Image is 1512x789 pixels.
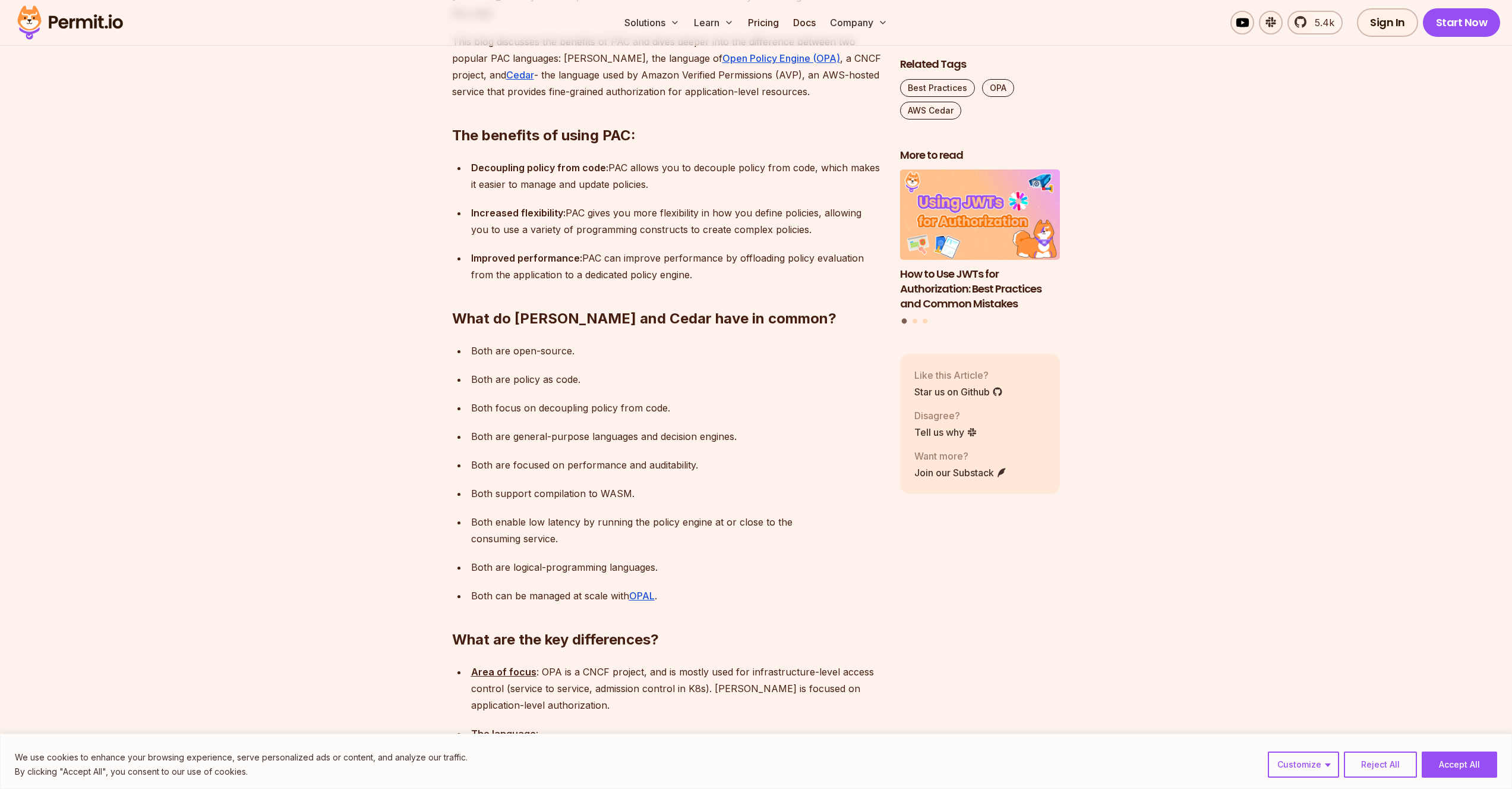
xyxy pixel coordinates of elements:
span: 5.4k [1308,15,1334,30]
p: By clicking "Accept All", you consent to our use of cookies. [15,765,468,779]
a: Tell us why [914,425,977,439]
h2: More to read [900,148,1060,163]
strong: Increased flexibility: [471,207,566,219]
p: PAC can improve performance by offloading policy evaluation from the application to a dedicated p... [471,250,881,283]
p: Both are logical-programming languages. [471,559,881,576]
p: Disagree? [914,408,977,423]
a: Join our Substack [914,466,1007,480]
p: Both support compilation to WASM. [471,485,881,502]
p: Both focus on decoupling policy from code. [471,400,881,416]
strong: Area of focus [471,666,536,678]
p: Like this Article? [914,368,1003,382]
strong: Improved performance: [471,252,582,264]
a: AWS Cedar [900,102,961,120]
a: Start Now [1423,8,1501,37]
button: Go to slide 2 [913,319,917,323]
a: Pricing [743,11,784,34]
strong: Decoupling policy from code: [471,162,608,174]
h2: The benefits of using PAC: [452,78,881,145]
h3: How to Use JWTs for Authorization: Best Practices and Common Mistakes [900,267,1060,311]
p: Both are focused on performance and auditability. [471,457,881,473]
button: Reject All [1344,752,1417,778]
a: OPA [982,79,1014,97]
img: Permit logo [12,2,128,43]
p: Both enable low latency by running the policy engine at or close to the consuming service. [471,514,881,547]
a: Sign In [1357,8,1418,37]
a: Open Policy Engine (OPA) [722,52,840,64]
button: Go to slide 1 [902,319,907,324]
button: Customize [1268,752,1339,778]
a: Docs [788,11,820,34]
button: Accept All [1422,752,1497,778]
img: How to Use JWTs for Authorization: Best Practices and Common Mistakes [900,170,1060,260]
a: 5.4k [1287,11,1343,34]
p: This blog discusses the benefits of PAC and dives deeper into the difference between two popular ... [452,33,881,100]
a: Cedar [506,69,534,81]
button: Go to slide 3 [923,319,927,323]
p: Both are general-purpose languages and decision engines. [471,428,881,445]
p: : OPA is a CNCF project, and is mostly used for infrastructure-level access control (service to s... [471,664,881,713]
p: Both are policy as code. [471,371,881,388]
p: We use cookies to enhance your browsing experience, serve personalized ads or content, and analyz... [15,750,468,765]
a: How to Use JWTs for Authorization: Best Practices and Common MistakesHow to Use JWTs for Authoriz... [900,170,1060,312]
p: PAC gives you more flexibility in how you define policies, allowing you to use a variety of progr... [471,205,881,238]
button: Learn [689,11,738,34]
button: Company [825,11,892,34]
h2: What do [PERSON_NAME] and Cedar have in common? [452,262,881,328]
p: PAC allows you to decouple policy from code, which makes it easier to manage and update policies. [471,159,881,193]
a: Best Practices [900,79,975,97]
p: Both are open-source. [471,342,881,359]
h2: Related Tags [900,57,1060,72]
a: OPAL [629,590,655,602]
a: Star us on Github [914,385,1003,399]
strong: The language [471,728,536,740]
p: Want more? [914,449,1007,463]
button: Solutions [620,11,684,34]
div: Posts [900,170,1060,326]
p: Both can be managed at scale with . [471,587,881,604]
li: 1 of 3 [900,170,1060,312]
h2: What are the key differences? [452,583,881,649]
